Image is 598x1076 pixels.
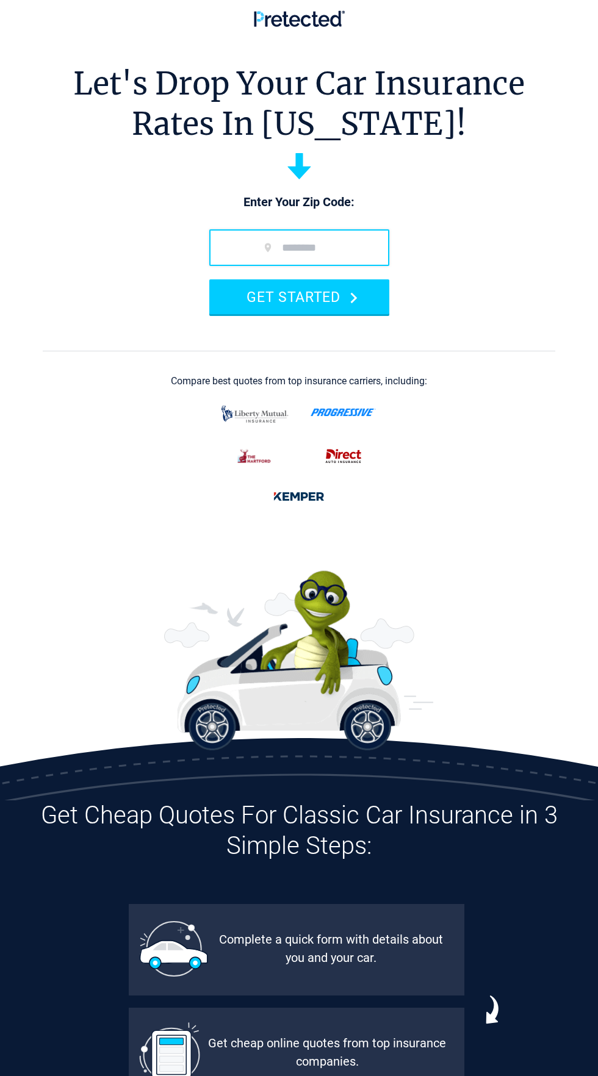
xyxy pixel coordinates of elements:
[319,443,368,469] img: direct
[139,921,208,977] img: Pretected Profile
[209,229,389,266] input: zip code
[197,194,402,211] p: Enter Your Zip Code:
[200,1034,454,1071] div: Get cheap online quotes from top insurance companies.
[218,400,292,429] img: liberty
[73,64,525,144] h1: Let's Drop Your Car Insurance Rates In [US_STATE]!
[9,800,589,861] h3: Get Cheap Quotes For Classic Car Insurance in 3 Simple Steps:
[231,443,279,469] img: thehartford
[267,484,331,509] img: kemper
[254,10,345,27] img: Pretected Logo
[311,408,376,417] img: progressive
[171,376,427,387] div: Compare best quotes from top insurance carriers, including:
[209,279,389,314] button: GET STARTED
[164,570,434,750] img: Perry the Turtle With a Car
[208,930,454,967] div: Complete a quick form with details about you and your car.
